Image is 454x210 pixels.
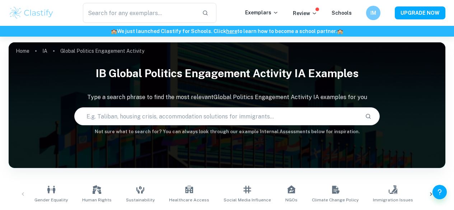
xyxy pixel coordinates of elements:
p: Type a search phrase to find the most relevant Global Politics Engagement Activity IA examples fo... [9,93,445,102]
input: E.g. Taliban, housing crisis, accommodation solutions for immigrants... [75,106,360,126]
a: here [226,28,237,34]
a: Schools [332,10,352,16]
span: 🏫 [111,28,117,34]
p: Exemplars [245,9,279,17]
a: IA [42,46,47,56]
p: Review [293,9,317,17]
span: 🏫 [337,28,343,34]
span: Immigration Issues [373,197,413,203]
h6: We just launched Clastify for Schools. Click to learn how to become a school partner. [1,27,453,35]
span: Human Rights [82,197,112,203]
span: Healthcare Access [169,197,209,203]
span: Sustainability [126,197,155,203]
span: Climate Change Policy [312,197,359,203]
button: UPGRADE NOW [395,6,445,19]
p: Global Politics Engagement Activity [60,47,144,55]
h6: Not sure what to search for? You can always look through our example Internal Assessments below f... [9,128,445,135]
span: NGOs [285,197,298,203]
input: Search for any exemplars... [83,3,196,23]
button: Search [362,110,374,122]
h6: IM [369,9,378,17]
span: Social Media Influence [224,197,271,203]
h1: IB Global Politics Engagement Activity IA examples [9,62,445,84]
a: Home [16,46,29,56]
img: Clastify logo [9,6,54,20]
button: Help and Feedback [432,185,447,199]
span: Gender Equality [34,197,68,203]
button: IM [366,6,380,20]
